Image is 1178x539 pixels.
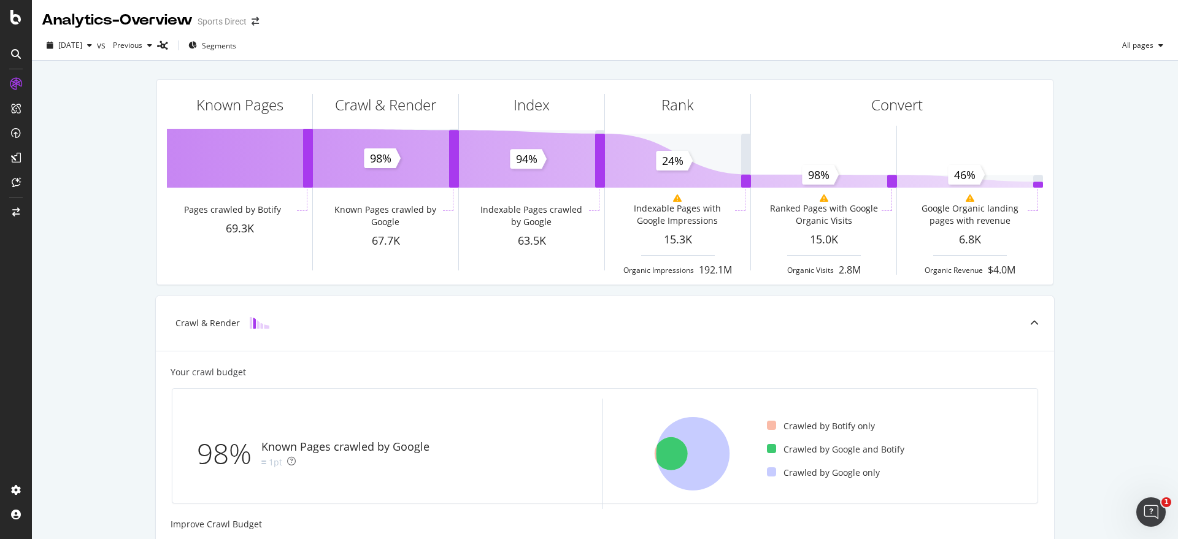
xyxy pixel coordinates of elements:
[767,467,880,479] div: Crawled by Google only
[58,40,82,50] span: 2025 Aug. 10th
[184,204,281,216] div: Pages crawled by Botify
[97,39,108,52] span: vs
[198,15,247,28] div: Sports Direct
[330,204,440,228] div: Known Pages crawled by Google
[171,518,1039,530] div: Improve Crawl Budget
[1136,497,1166,527] iframe: Intercom live chat
[261,439,429,455] div: Known Pages crawled by Google
[605,232,750,248] div: 15.3K
[250,317,269,329] img: block-icon
[252,17,259,26] div: arrow-right-arrow-left
[1161,497,1171,507] span: 1
[514,94,550,115] div: Index
[767,420,875,432] div: Crawled by Botify only
[108,36,157,55] button: Previous
[171,366,246,378] div: Your crawl budget
[108,40,142,50] span: Previous
[476,204,586,228] div: Indexable Pages crawled by Google
[459,233,604,249] div: 63.5K
[622,202,732,227] div: Indexable Pages with Google Impressions
[261,461,266,464] img: Equal
[269,456,282,468] div: 1pt
[167,221,312,237] div: 69.3K
[767,443,904,456] div: Crawled by Google and Botify
[42,36,97,55] button: [DATE]
[335,94,436,115] div: Crawl & Render
[661,94,694,115] div: Rank
[1117,36,1168,55] button: All pages
[1117,40,1153,50] span: All pages
[175,317,240,329] div: Crawl & Render
[699,263,732,277] div: 192.1M
[313,233,458,249] div: 67.7K
[197,434,261,474] div: 98%
[183,36,241,55] button: Segments
[202,40,236,51] span: Segments
[196,94,283,115] div: Known Pages
[623,265,694,275] div: Organic Impressions
[42,10,193,31] div: Analytics - Overview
